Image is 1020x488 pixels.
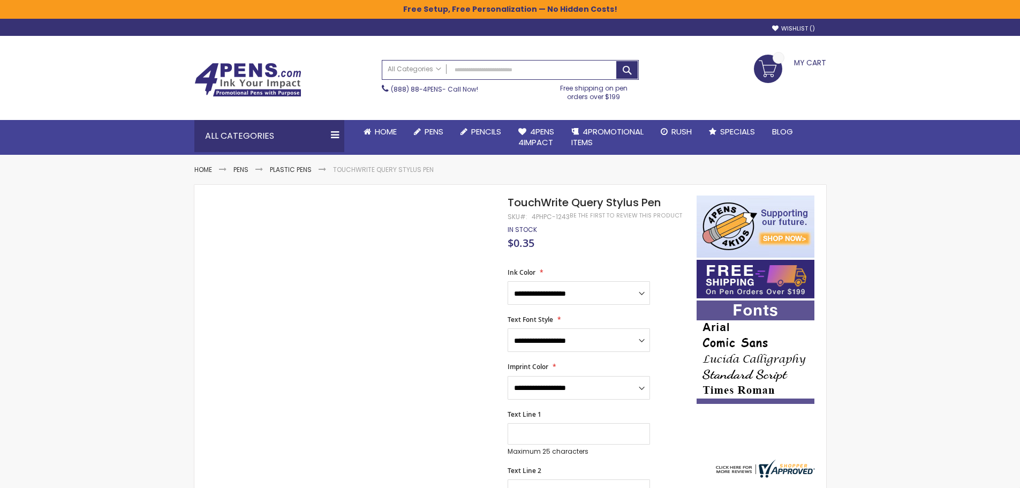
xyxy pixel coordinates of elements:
[194,120,344,152] div: All Categories
[508,236,534,250] span: $0.35
[697,260,814,298] img: Free shipping on orders over $199
[697,301,814,404] img: font-personalization-examples
[570,212,682,220] a: Be the first to review this product
[713,471,815,480] a: 4pens.com certificate URL
[375,126,397,137] span: Home
[508,226,537,234] div: Availability
[532,213,570,221] div: 4PHPC-1243
[508,212,527,221] strong: SKU
[391,85,442,94] a: (888) 88-4PENS
[508,447,650,456] p: Maximum 25 characters
[697,196,814,258] img: 4pens 4 kids
[508,315,553,324] span: Text Font Style
[382,61,447,78] a: All Categories
[510,120,563,155] a: 4Pens4impact
[452,120,510,144] a: Pencils
[652,120,700,144] a: Rush
[425,126,443,137] span: Pens
[700,120,764,144] a: Specials
[549,80,639,101] div: Free shipping on pen orders over $199
[194,165,212,174] a: Home
[508,362,548,371] span: Imprint Color
[563,120,652,155] a: 4PROMOTIONALITEMS
[713,460,815,478] img: 4pens.com widget logo
[671,126,692,137] span: Rush
[764,120,802,144] a: Blog
[772,126,793,137] span: Blog
[391,85,478,94] span: - Call Now!
[233,165,248,174] a: Pens
[405,120,452,144] a: Pens
[194,63,301,97] img: 4Pens Custom Pens and Promotional Products
[772,25,815,33] a: Wishlist
[518,126,554,148] span: 4Pens 4impact
[355,120,405,144] a: Home
[333,166,434,174] li: TouchWrite Query Stylus Pen
[571,126,644,148] span: 4PROMOTIONAL ITEMS
[471,126,501,137] span: Pencils
[508,466,541,475] span: Text Line 2
[508,195,661,210] span: TouchWrite Query Stylus Pen
[270,165,312,174] a: Plastic Pens
[720,126,755,137] span: Specials
[508,410,541,419] span: Text Line 1
[508,268,535,277] span: Ink Color
[508,225,537,234] span: In stock
[388,65,441,73] span: All Categories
